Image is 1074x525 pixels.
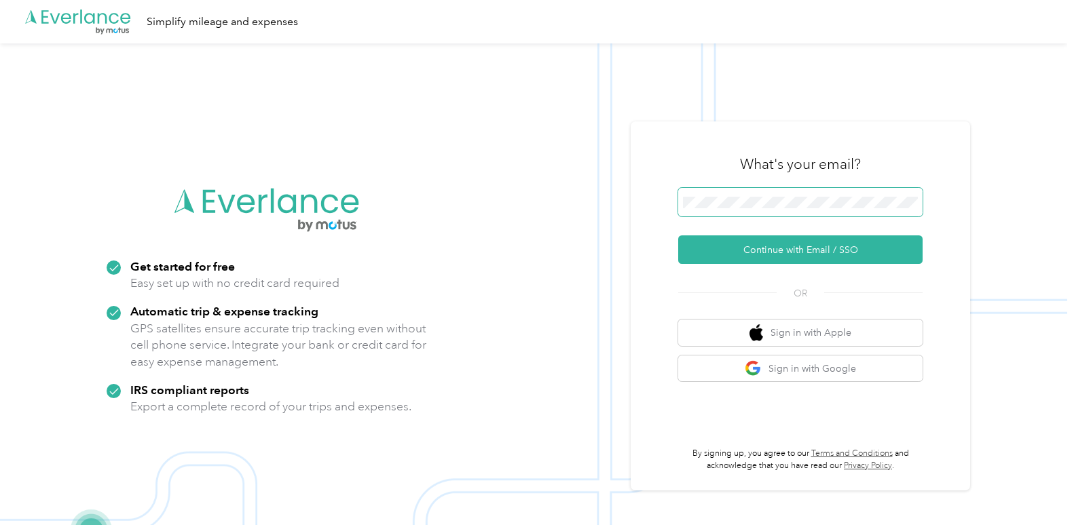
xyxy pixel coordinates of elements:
span: OR [777,286,824,300]
p: Easy set up with no credit card required [130,275,339,292]
button: apple logoSign in with Apple [678,319,923,346]
strong: IRS compliant reports [130,383,249,397]
img: apple logo [749,324,763,341]
strong: Automatic trip & expense tracking [130,304,318,318]
button: Continue with Email / SSO [678,235,923,264]
p: GPS satellites ensure accurate trip tracking even without cell phone service. Integrate your bank... [130,320,427,370]
div: Simplify mileage and expenses [147,14,298,31]
img: google logo [745,360,762,377]
p: By signing up, you agree to our and acknowledge that you have read our . [678,448,923,471]
button: google logoSign in with Google [678,355,923,382]
strong: Get started for free [130,259,235,273]
a: Privacy Policy [844,461,892,471]
h3: What's your email? [740,155,861,174]
p: Export a complete record of your trips and expenses. [130,398,411,415]
a: Terms and Conditions [811,448,893,459]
